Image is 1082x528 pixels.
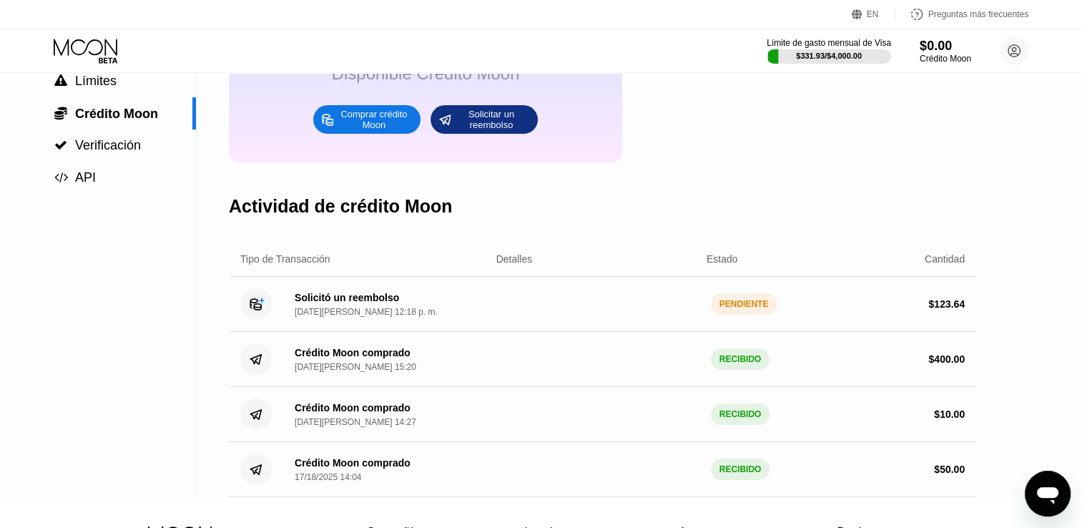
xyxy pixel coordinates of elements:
[295,457,410,469] div: Crédito Moon comprado
[332,64,520,84] div: Disponible Crédito Moon
[75,138,141,152] span: Verificación
[934,464,965,475] div: $
[920,39,971,54] div: $0.00
[335,108,413,131] div: Comprar crédito Moon
[496,253,533,265] div: Detalles
[928,298,965,310] div: $
[895,7,1028,21] div: Preguntas más frecuentes
[925,253,965,265] div: Cantidad
[54,139,67,152] span: 
[295,402,410,414] div: Crédito Moon comprado
[711,459,770,480] div: RECIBIDO
[295,307,438,317] div: [DATE][PERSON_NAME] 12:18 p. m.
[928,353,965,365] div: $
[934,353,965,365] font: 400.00
[75,170,96,185] span: API
[295,472,361,482] div: 17/18/2025 14:04
[75,74,117,88] span: Límites
[295,347,410,358] div: Crédito Moon comprado
[229,196,453,217] div: Actividad de crédito Moon
[452,108,531,131] div: Solicitar un reembolso
[867,9,879,19] div: EN
[54,106,67,120] span: 
[934,409,965,420] div: $
[711,348,770,370] div: RECIBIDO
[54,139,68,152] div: 
[54,106,68,120] div: 
[934,298,965,310] font: 123.64
[711,293,777,315] div: PENDIENTE
[767,38,891,64] div: Límite de gasto mensual de Visa$331.93/$4,000.00
[54,74,68,87] div: 
[54,74,67,87] span: 
[711,404,770,425] div: RECIBIDO
[295,417,416,427] div: [DATE][PERSON_NAME] 14:27
[295,362,416,372] div: [DATE][PERSON_NAME] 15:20
[295,292,399,303] div: Solicitó un reembolso
[1025,471,1071,517] iframe: Botón para iniciar la ventana de mensajería, conversación en curso
[767,38,891,48] div: Límite de gasto mensual de Visa
[940,409,965,420] font: 10.00
[920,39,971,64] div: $0.00Crédito Moon
[940,464,965,475] font: 50.00
[75,107,158,121] span: Crédito Moon
[54,171,68,184] span: 
[920,54,971,64] div: Crédito Moon
[707,253,738,265] div: Estado
[928,9,1028,19] div: Preguntas más frecuentes
[796,52,862,60] div: $331.93 / $4,000.00
[431,105,538,134] div: Solicitar un reembolso
[313,105,420,134] div: Comprar crédito Moon
[240,253,330,265] div: Tipo de Transacción
[852,7,895,21] div: EN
